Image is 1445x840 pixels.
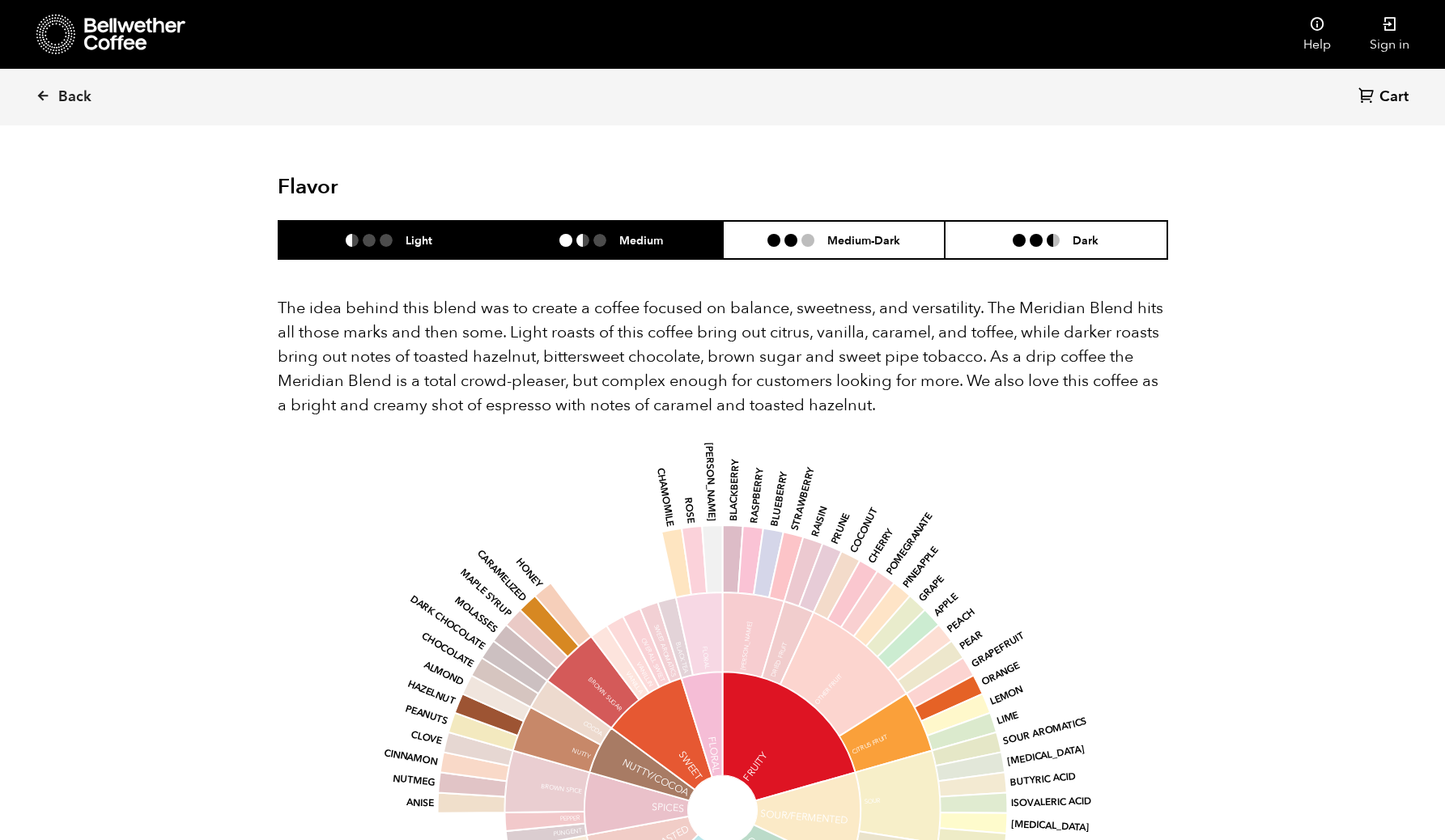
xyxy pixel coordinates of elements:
[1358,87,1413,108] a: Cart
[1073,233,1099,247] h6: Dark
[827,233,900,247] h6: Medium-Dark
[619,233,663,247] h6: Medium
[406,233,432,247] h6: Light
[58,87,91,107] span: Back
[278,296,1168,418] p: The idea behind this blend was to create a coffee focused on balance, sweetness, and versatility....
[1379,87,1409,107] span: Cart
[278,175,575,200] h2: Flavor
